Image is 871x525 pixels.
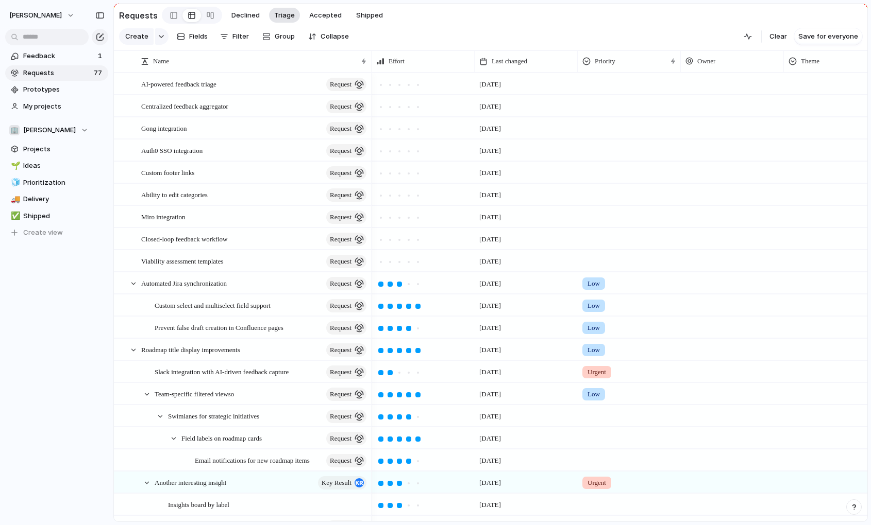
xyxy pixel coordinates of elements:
[479,411,501,422] span: [DATE]
[588,478,606,488] span: Urgent
[173,28,212,45] button: Fields
[321,31,349,42] span: Collapse
[155,388,234,399] span: Team-specific filtered viewso
[479,146,501,156] span: [DATE]
[5,99,108,114] a: My projects
[5,175,108,190] a: 🧊Prioritization
[588,278,600,289] span: Low
[479,367,501,377] span: [DATE]
[23,211,105,221] span: Shipped
[155,476,226,488] span: Another interesting insight
[479,323,501,333] span: [DATE]
[5,191,108,207] div: 🚚Delivery
[479,212,501,222] span: [DATE]
[492,56,527,66] span: Last changed
[9,178,20,188] button: 🧊
[765,28,791,45] button: Clear
[326,188,366,202] button: request
[5,158,108,173] a: 🌱Ideas
[326,321,366,335] button: request
[119,9,158,22] h2: Requests
[330,144,351,158] span: request
[479,301,501,311] span: [DATE]
[5,65,108,81] a: Requests77
[168,498,229,510] span: Insights board by label
[351,8,388,23] button: Shipped
[330,232,351,247] span: request
[769,31,787,42] span: Clear
[326,100,366,113] button: request
[479,433,501,444] span: [DATE]
[9,10,62,21] span: [PERSON_NAME]
[479,234,501,244] span: [DATE]
[588,367,606,377] span: Urgent
[274,10,295,21] span: Triage
[5,225,108,240] button: Create view
[9,194,20,204] button: 🚚
[326,388,366,401] button: request
[330,299,351,313] span: request
[125,31,148,42] span: Create
[5,122,108,138] button: 🏢[PERSON_NAME]
[801,56,819,66] span: Theme
[330,276,351,291] span: request
[226,8,265,23] button: Declined
[330,343,351,357] span: request
[479,256,501,267] span: [DATE]
[23,125,76,135] span: [PERSON_NAME]
[141,233,228,244] span: Closed-loop feedback workflow
[309,10,342,21] span: Accepted
[389,56,405,66] span: Effort
[23,51,95,61] span: Feedback
[23,178,105,188] span: Prioritization
[330,321,351,335] span: request
[141,277,227,289] span: Automated Jira synchronization
[326,78,366,91] button: request
[318,476,366,489] button: key result
[11,160,18,172] div: 🌱
[11,177,18,188] div: 🧊
[168,410,259,422] span: Swimlanes for strategic initiatives
[326,122,366,135] button: request
[330,188,351,202] span: request
[330,431,351,446] span: request
[9,161,20,171] button: 🌱
[153,56,169,66] span: Name
[479,168,501,178] span: [DATE]
[479,500,501,510] span: [DATE]
[275,31,295,42] span: Group
[269,8,300,23] button: Triage
[5,48,108,64] a: Feedback1
[595,56,615,66] span: Priority
[5,7,80,24] button: [PERSON_NAME]
[195,454,310,466] span: Email notifications for new roadmap items
[330,121,351,136] span: request
[141,188,208,200] span: Ability to edit categories
[23,101,105,112] span: My projects
[141,144,203,156] span: Auth0 SSO integration
[326,166,366,180] button: request
[322,476,351,490] span: key result
[141,166,194,178] span: Custom footer links
[326,365,366,379] button: request
[141,78,216,90] span: AI-powered feedback triage
[257,28,300,45] button: Group
[155,321,283,333] span: Prevent false draft creation in Confluence pages
[326,211,366,224] button: request
[216,28,253,45] button: Filter
[141,122,187,134] span: Gong integration
[23,84,105,95] span: Prototypes
[326,432,366,445] button: request
[5,142,108,157] a: Projects
[798,31,858,42] span: Save for everyone
[5,208,108,224] a: ✅Shipped
[181,432,262,444] span: Field labels on roadmap cards
[330,453,351,468] span: request
[5,82,108,97] a: Prototypes
[330,99,351,114] span: request
[326,454,366,467] button: request
[326,343,366,357] button: request
[23,194,105,204] span: Delivery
